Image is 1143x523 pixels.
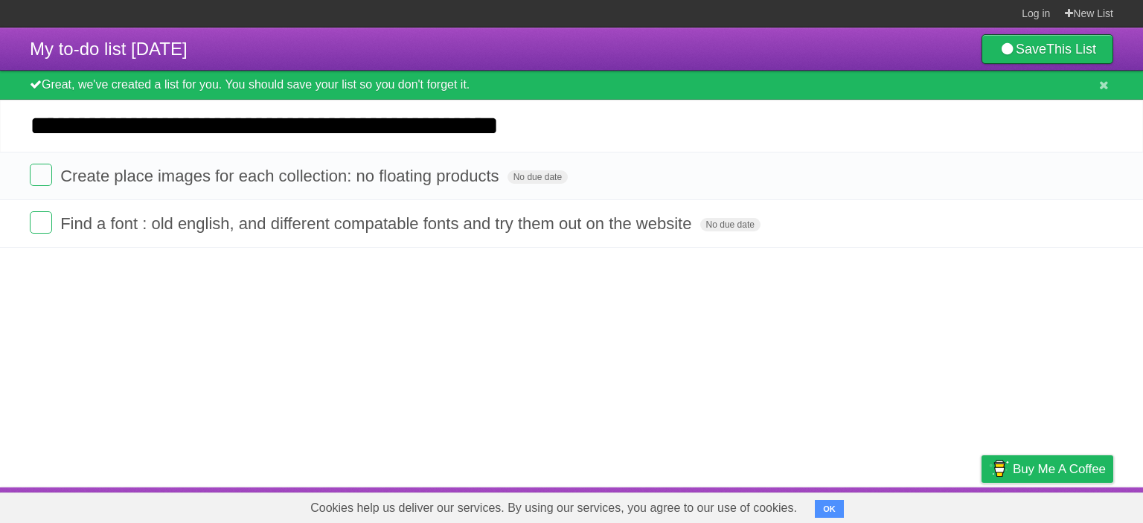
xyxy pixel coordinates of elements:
button: OK [815,500,844,518]
span: No due date [700,218,761,231]
img: Buy me a coffee [989,456,1009,481]
a: Terms [912,491,944,519]
b: This List [1046,42,1096,57]
span: Create place images for each collection: no floating products [60,167,502,185]
a: SaveThis List [982,34,1113,64]
a: Privacy [962,491,1001,519]
span: Cookies help us deliver our services. By using our services, you agree to our use of cookies. [295,493,812,523]
a: Developers [833,491,893,519]
span: My to-do list [DATE] [30,39,188,59]
a: Suggest a feature [1019,491,1113,519]
a: About [784,491,815,519]
label: Done [30,164,52,186]
span: Buy me a coffee [1013,456,1106,482]
label: Done [30,211,52,234]
span: No due date [508,170,568,184]
span: Find a font : old english, and different compatable fonts and try them out on the website [60,214,695,233]
a: Buy me a coffee [982,455,1113,483]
